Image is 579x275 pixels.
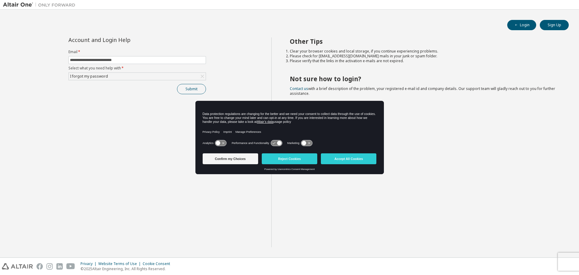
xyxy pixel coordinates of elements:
label: Email [68,50,206,54]
div: Website Terms of Use [98,261,143,266]
img: facebook.svg [36,263,43,270]
div: Cookie Consent [143,261,174,266]
li: Clear your browser cookies and local storage, if you continue experiencing problems. [290,49,558,54]
button: Login [507,20,536,30]
img: instagram.svg [46,263,53,270]
li: Please verify that the links in the activation e-mails are not expired. [290,59,558,63]
img: linkedin.svg [56,263,63,270]
div: Account and Login Help [68,37,179,42]
p: © 2025 Altair Engineering, Inc. All Rights Reserved. [81,266,174,271]
img: youtube.svg [66,263,75,270]
div: Privacy [81,261,98,266]
img: Altair One [3,2,78,8]
div: I forgot my password [69,73,109,80]
label: Select what you need help with [68,66,206,71]
img: altair_logo.svg [2,263,33,270]
span: with a brief description of the problem, your registered e-mail id and company details. Our suppo... [290,86,555,96]
a: Contact us [290,86,308,91]
div: I forgot my password [69,73,206,80]
h2: Not sure how to login? [290,75,558,83]
h2: Other Tips [290,37,558,45]
button: Submit [177,84,206,94]
button: Sign Up [540,20,569,30]
li: Please check for [EMAIL_ADDRESS][DOMAIN_NAME] mails in your junk or spam folder. [290,54,558,59]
